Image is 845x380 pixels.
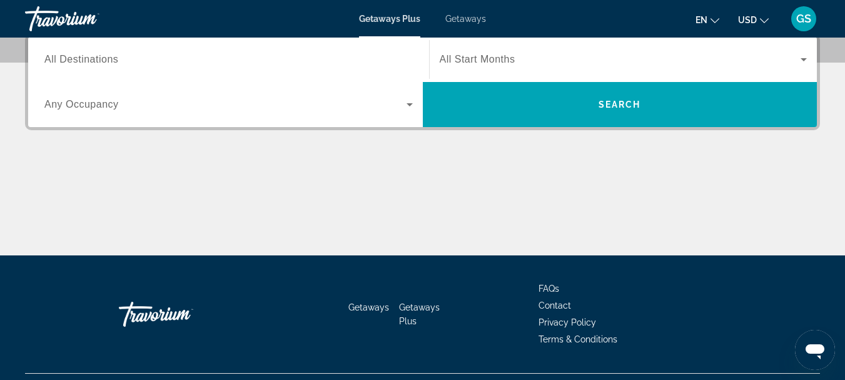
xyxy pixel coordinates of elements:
[795,330,835,370] iframe: Кнопка запуска окна обмена сообщениями
[25,3,150,35] a: Travorium
[696,15,707,25] span: en
[539,300,571,311] a: Contact
[44,54,118,64] span: All Destinations
[796,13,811,25] span: GS
[440,54,515,64] span: All Start Months
[738,11,769,29] button: Change currency
[44,53,413,68] input: Select destination
[445,14,486,24] a: Getaways
[348,302,389,312] a: Getaways
[787,6,820,32] button: User Menu
[28,37,817,127] div: Search widget
[539,334,617,344] a: Terms & Conditions
[423,82,817,127] button: Search
[539,317,596,327] a: Privacy Policy
[539,284,559,294] a: FAQs
[696,11,719,29] button: Change language
[359,14,420,24] a: Getaways Plus
[44,99,119,110] span: Any Occupancy
[599,100,641,110] span: Search
[738,15,757,25] span: USD
[119,295,244,333] a: Go Home
[399,302,440,326] a: Getaways Plus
